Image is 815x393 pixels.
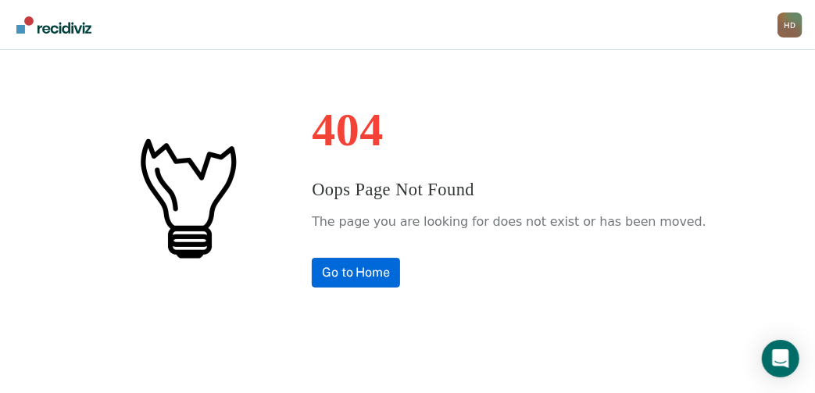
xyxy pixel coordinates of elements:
h3: Oops Page Not Found [312,177,706,203]
button: Profile dropdown button [777,13,802,38]
h1: 404 [312,106,706,153]
img: # [109,119,265,275]
a: Go to Home [312,258,400,288]
img: Recidiviz [16,16,91,34]
div: H D [777,13,802,38]
div: Open Intercom Messenger [762,340,799,377]
p: The page you are looking for does not exist or has been moved. [312,210,706,234]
